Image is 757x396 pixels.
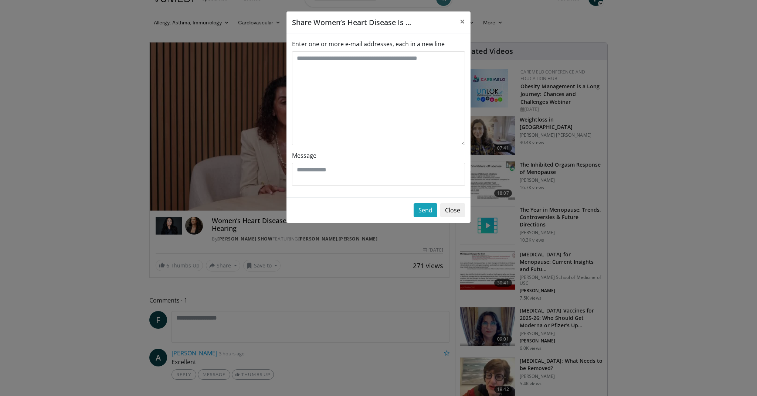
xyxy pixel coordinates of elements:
[440,203,465,217] button: Close
[292,17,411,28] h5: Share Women’s Heart Disease Is ...
[460,15,465,27] span: ×
[292,40,445,48] label: Enter one or more e-mail addresses, each in a new line
[414,203,437,217] button: Send
[292,151,316,160] label: Message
